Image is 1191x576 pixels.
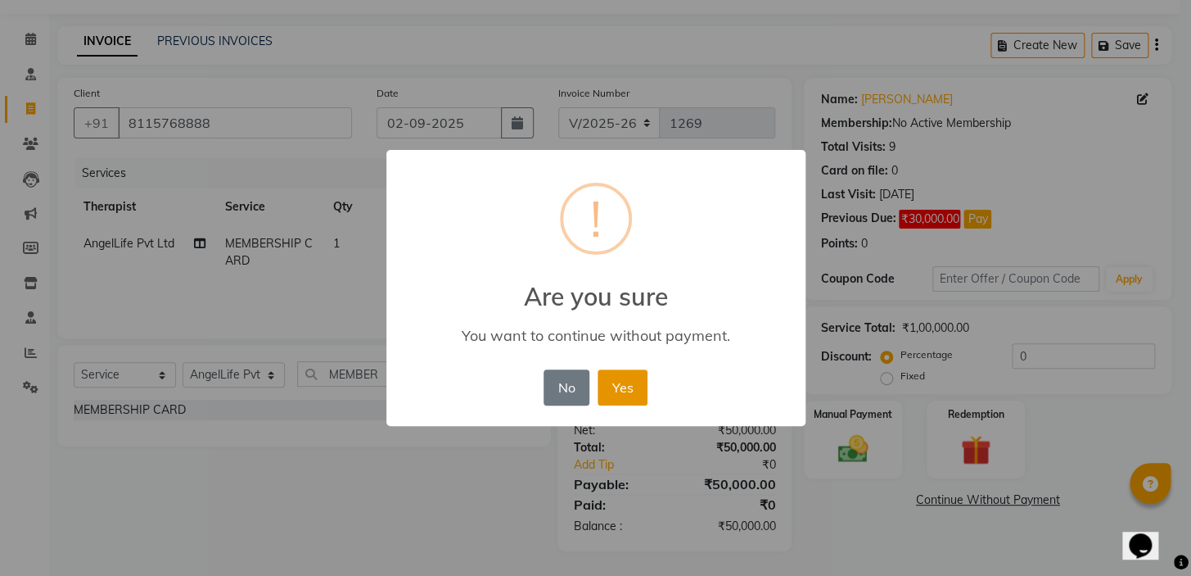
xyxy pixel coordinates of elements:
h2: Are you sure [386,262,805,311]
iframe: chat widget [1122,510,1175,560]
button: No [544,370,589,406]
button: Yes [598,370,647,406]
div: You want to continue without payment. [409,326,781,345]
div: ! [590,186,602,252]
